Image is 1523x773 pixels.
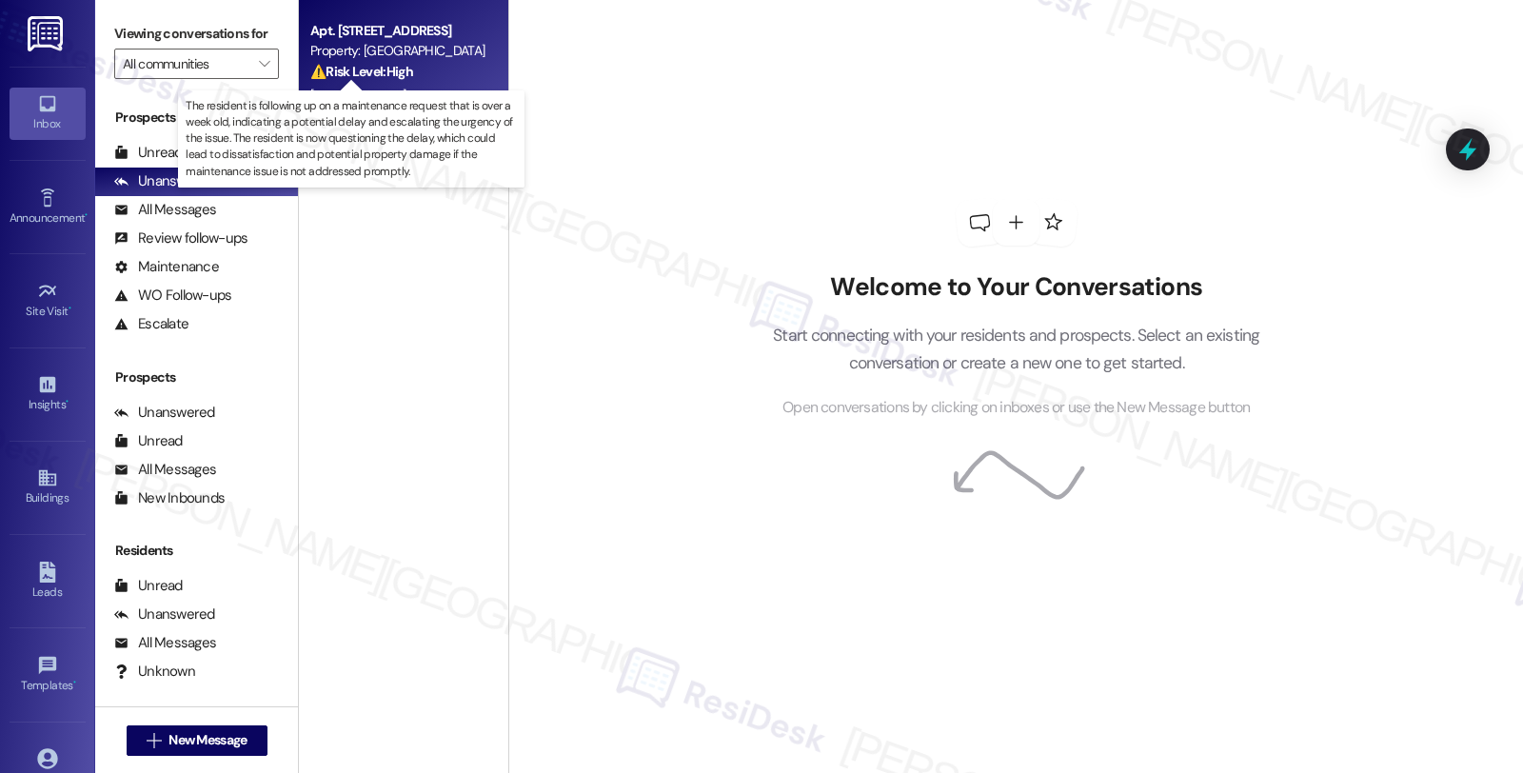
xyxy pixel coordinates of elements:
label: Viewing conversations for [114,19,279,49]
p: The resident is following up on a maintenance request that is over a week old, indicating a poten... [186,98,517,180]
strong: ⚠️ Risk Level: High [310,63,413,80]
input: All communities [123,49,248,79]
a: Templates • [10,649,86,701]
a: Inbox [10,88,86,139]
img: ResiDesk Logo [28,16,67,51]
p: Start connecting with your residents and prospects. Select an existing conversation or create a n... [744,322,1289,376]
div: Unanswered [114,403,215,423]
i:  [259,56,269,71]
button: New Message [127,725,267,756]
div: Unread [114,576,183,596]
span: • [66,395,69,408]
div: All Messages [114,460,216,480]
div: Unanswered [114,605,215,624]
span: • [69,302,71,315]
div: Escalate [114,314,188,334]
div: All Messages [114,200,216,220]
div: WO Follow-ups [114,286,231,306]
div: Property: [GEOGRAPHIC_DATA] [310,41,486,61]
div: Unread [114,431,183,451]
div: Unknown [114,662,195,682]
div: Unread [114,143,183,163]
div: Prospects + Residents [95,108,298,128]
a: Insights • [10,368,86,420]
div: Apt. [STREET_ADDRESS] [310,21,486,41]
h2: Welcome to Your Conversations [744,272,1289,303]
span: • [85,208,88,222]
span: Open conversations by clicking on inboxes or use the New Message button [782,396,1250,420]
span: [PERSON_NAME] [310,87,405,104]
div: All Messages [114,633,216,653]
div: Prospects [95,367,298,387]
div: Unanswered [114,171,215,191]
a: Site Visit • [10,275,86,327]
span: New Message [168,730,247,750]
div: New Inbounds [114,488,225,508]
div: Maintenance [114,257,219,277]
span: • [73,676,76,689]
div: Residents [95,541,298,561]
div: Review follow-ups [114,228,247,248]
i:  [147,733,161,748]
a: Leads [10,556,86,607]
a: Buildings [10,462,86,513]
